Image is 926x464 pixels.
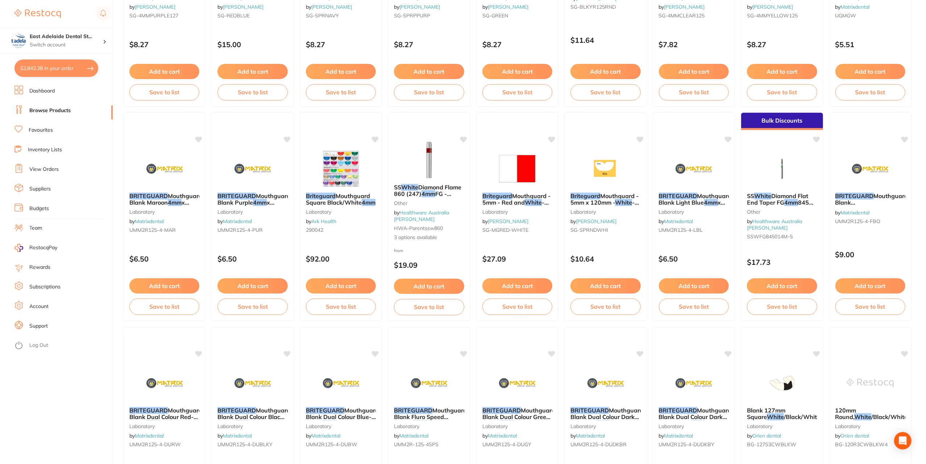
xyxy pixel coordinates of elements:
[570,209,640,215] small: laboratory
[306,193,376,206] b: Briteguard Mouthguard Square Black/White 4mm
[659,441,715,448] span: UMM2R125-4-DUDKBY
[482,40,552,49] p: $8.27
[482,192,512,200] em: Briteguard
[835,407,905,420] b: 120mm Round, White/Black/White 4mm
[223,4,263,10] a: [PERSON_NAME]
[570,407,643,427] span: Mouthguard Blank Dual Colour Dark Blue-Red
[217,441,273,448] span: UMM2R125-4-DUBLKY
[394,432,428,439] span: by
[570,199,639,213] span: - Round
[482,4,528,10] span: by
[217,64,287,79] button: Add to cart
[659,199,726,213] span: x 125mm Round
[841,432,869,439] a: Orien dental
[29,127,53,134] a: Favourites
[141,151,188,187] img: BRITEGUARD Mouthguard Blank Maroon 4mm x 125mm Round
[11,33,26,48] img: East Adelaide Dental Studio
[784,413,820,420] span: /Black/White
[704,199,718,206] em: 4mm
[659,64,729,79] button: Add to cart
[759,365,806,401] img: Blank 127mm Square White/Black/White 4mm
[664,218,693,225] a: Matrixdental
[306,64,376,79] button: Add to cart
[570,278,640,293] button: Add to cart
[752,4,793,10] a: [PERSON_NAME]
[306,12,339,19] span: SG-SPRNAVY
[835,432,869,439] span: by
[168,199,182,206] em: 4mm
[659,227,703,233] span: UMM2R125-4-LBL
[747,299,817,315] button: Save to list
[394,184,464,197] b: SS White Diamond Flame 860 (247) 4mm FG - 5/Pack
[217,12,250,19] span: SG-REDBLUE
[759,151,806,187] img: SS White Diamond Flat End Taper FG 4mm 845 (170) 5/Pack- 014 Medium
[217,192,290,206] span: Mouthguard Blank Purple
[835,209,870,216] span: by
[394,248,403,253] span: from
[217,227,263,233] span: UMM2R125-4-PUR
[306,209,376,215] small: laboratory
[659,407,729,420] b: BRITEGUARD Mouthguard Blank Dual Colour Dark Blue-Yellow 4mm x 125mm Round
[129,199,189,213] span: x 125mm Round
[835,407,856,420] span: 120mm Round,
[129,423,199,429] small: laboratory
[406,365,453,401] img: BRITEGUARD Mouthguard Blank Fluro Speed Sparks 4mm x 125mm Round
[129,4,175,10] span: by
[659,12,705,19] span: SG-4MMCLEAR125
[14,9,61,18] img: Restocq Logo
[570,299,640,315] button: Save to list
[29,107,71,114] a: Browse Products
[394,423,464,429] small: laboratory
[482,299,552,315] button: Save to list
[659,432,693,439] span: by
[488,4,528,10] a: [PERSON_NAME]
[394,407,467,427] span: Mouthguard Blank Fluro Speed Sparks
[306,192,336,200] em: Briteguard
[570,407,640,420] b: BRITEGUARD Mouthguard Blank Dual Colour Dark Blue-Red 4mm x 125mm Round
[129,441,181,448] span: UMM2R125-4-DURW
[691,420,705,427] em: 4mm
[217,40,287,49] p: $15.00
[596,420,610,427] em: 4mm
[306,278,376,293] button: Add to cart
[482,423,552,429] small: laboratory
[835,278,905,293] button: Add to cart
[488,432,517,439] a: Matrixdental
[482,407,555,427] span: Mouthguard Blank Dual Colour Green-Yellow
[306,441,357,448] span: UMM2R125-4-DUBW
[835,12,856,19] span: UGMGW
[217,193,287,206] b: BRITEGUARD Mouthguard Blank Purple 4mm x 125mm Round
[394,407,464,420] b: BRITEGUARD Mouthguard Blank Fluro Speed Sparks 4mm x 125mm Round
[306,423,376,429] small: laboratory
[29,244,57,251] span: RestocqPay
[217,209,287,215] small: laboratory
[482,84,552,100] button: Save to list
[14,59,98,77] button: $2,842.38 in your order
[847,151,894,187] img: BRITEGUARD Mouthguard Blank (Fluoro) Blaze Orange 4mm x 125mm Round
[570,441,627,448] span: UMM2R125-4-DUDKBR
[482,209,552,215] small: laboratory
[311,4,352,10] a: [PERSON_NAME]
[394,184,401,191] span: SS
[835,4,870,10] span: by
[129,227,176,233] span: UMM2R125-4-MAR
[835,84,905,100] button: Save to list
[570,4,616,10] span: SG-BLKYR125RND
[14,340,111,352] button: Log Out
[129,84,199,100] button: Save to list
[570,255,640,263] p: $10.64
[835,423,905,429] small: laboratory
[482,218,528,225] span: by
[576,218,616,225] a: [PERSON_NAME]
[747,64,817,79] button: Add to cart
[394,190,451,204] span: FG - 5/Pack
[747,192,754,200] span: SS
[306,407,376,420] b: BRITEGUARD Mouthguard Blank Dual Colour Blue-White 4mm x 125mm Round
[422,190,435,197] em: 4mm
[570,192,600,200] em: Briteguard
[217,84,287,100] button: Save to list
[752,432,781,439] a: Orien dental
[394,4,440,10] span: by
[317,365,365,401] img: BRITEGUARD Mouthguard Blank Dual Colour Blue-White 4mm x 125mm Round
[129,192,202,206] span: Mouthguard Blank Maroon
